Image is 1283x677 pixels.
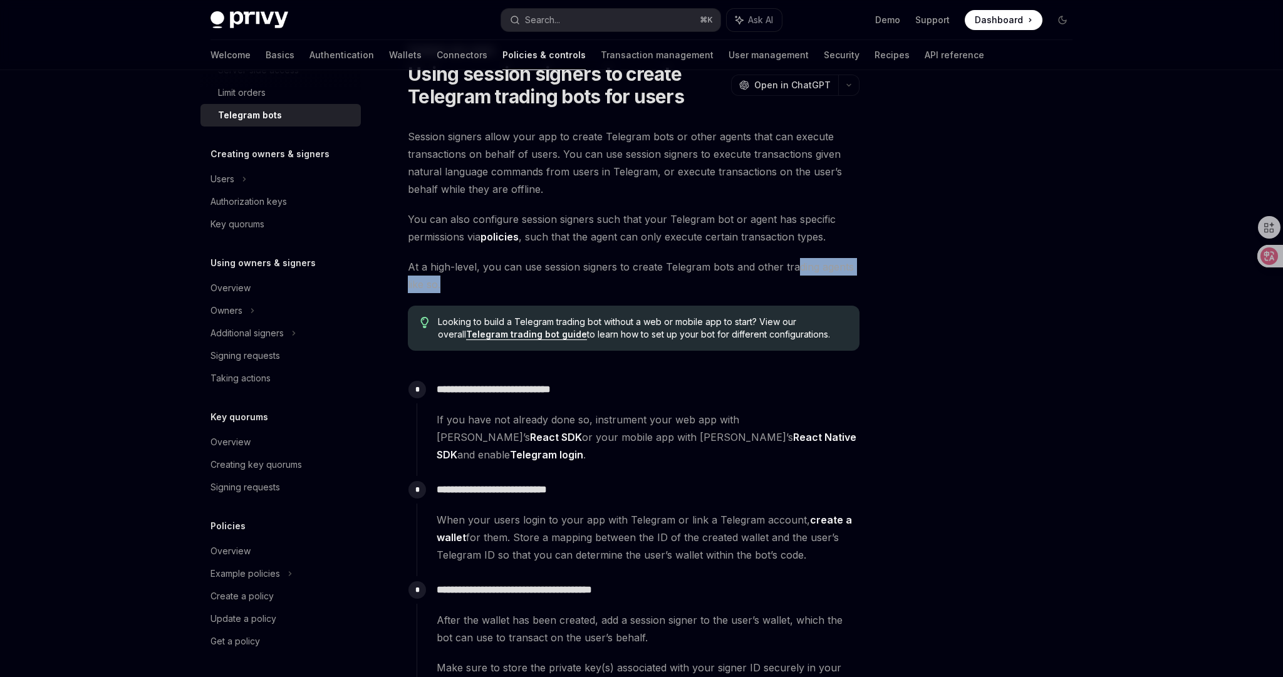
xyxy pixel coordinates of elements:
h5: Key quorums [210,410,268,425]
div: Taking actions [210,371,271,386]
a: policies [480,230,519,244]
svg: Tip [420,317,429,328]
a: Telegram bots [200,104,361,127]
a: Key quorums [200,213,361,235]
a: API reference [925,40,984,70]
button: Search...⌘K [501,9,720,31]
div: Authorization keys [210,194,287,209]
div: Overview [210,544,251,559]
a: Telegram login [510,448,583,462]
div: Overview [210,281,251,296]
a: Update a policy [200,607,361,630]
a: Transaction management [601,40,714,70]
a: Dashboard [965,10,1042,30]
span: You can also configure session signers such that your Telegram bot or agent has specific permissi... [408,210,860,245]
img: dark logo [210,11,288,29]
a: Support [915,14,950,26]
div: Key quorums [210,217,264,232]
span: Looking to build a Telegram trading bot without a web or mobile app to start? View our overall to... [438,316,847,341]
a: Signing requests [200,476,361,499]
a: Create a policy [200,585,361,607]
span: When your users login to your app with Telegram or link a Telegram account, for them. Store a map... [437,511,859,564]
div: Example policies [210,566,280,581]
a: Recipes [875,40,910,70]
div: Owners [210,303,242,318]
span: Open in ChatGPT [754,79,831,91]
a: Demo [875,14,900,26]
a: Overview [200,540,361,562]
div: Create a policy [210,589,274,604]
button: Open in ChatGPT [731,75,838,96]
span: At a high-level, you can use session signers to create Telegram bots and other trading agents lik... [408,258,860,293]
a: React SDK [530,431,582,444]
a: Authentication [309,40,374,70]
a: Welcome [210,40,251,70]
div: Signing requests [210,348,280,363]
div: Creating key quorums [210,457,302,472]
a: Telegram trading bot guide [466,329,587,340]
span: Session signers allow your app to create Telegram bots or other agents that can execute transacti... [408,128,860,198]
span: Ask AI [748,14,773,26]
a: User management [729,40,809,70]
a: Basics [266,40,294,70]
a: Authorization keys [200,190,361,213]
div: Update a policy [210,611,276,626]
div: Signing requests [210,480,280,495]
h1: Using session signers to create Telegram trading bots for users [408,63,726,108]
div: Overview [210,435,251,450]
h5: Creating owners & signers [210,147,330,162]
button: Toggle dark mode [1052,10,1073,30]
div: Limit orders [218,85,266,100]
div: Search... [525,13,560,28]
a: Wallets [389,40,422,70]
div: Additional signers [210,326,284,341]
div: Users [210,172,234,187]
div: Telegram bots [218,108,282,123]
a: Policies & controls [502,40,586,70]
a: Signing requests [200,344,361,367]
a: Security [824,40,860,70]
a: Creating key quorums [200,453,361,476]
a: Overview [200,277,361,299]
div: Get a policy [210,634,260,649]
h5: Policies [210,519,246,534]
a: Connectors [437,40,487,70]
span: After the wallet has been created, add a session signer to the user’s wallet, which the bot can u... [437,611,859,646]
a: Overview [200,431,361,453]
a: Get a policy [200,630,361,653]
h5: Using owners & signers [210,256,316,271]
span: Dashboard [975,14,1023,26]
a: Taking actions [200,367,361,390]
button: Ask AI [727,9,782,31]
a: Limit orders [200,81,361,104]
span: If you have not already done so, instrument your web app with [PERSON_NAME]’s or your mobile app ... [437,411,859,463]
span: ⌘ K [700,15,713,25]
